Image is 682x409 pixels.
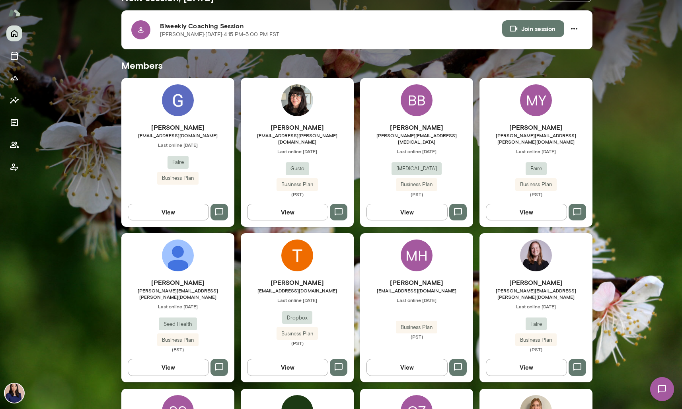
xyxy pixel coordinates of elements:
span: Business Plan [515,181,557,189]
span: (PST) [360,191,473,197]
p: [PERSON_NAME] · [DATE] · 4:15 PM-5:00 PM EST [160,31,279,39]
span: [MEDICAL_DATA] [392,165,442,173]
div: MY [520,84,552,116]
img: Jadyn Aguilar [281,84,313,116]
span: [EMAIL_ADDRESS][DOMAIN_NAME] [241,287,354,294]
button: Home [6,25,22,41]
span: [PERSON_NAME][EMAIL_ADDRESS][MEDICAL_DATA] [360,132,473,145]
button: Sessions [6,48,22,64]
span: [EMAIL_ADDRESS][PERSON_NAME][DOMAIN_NAME] [241,132,354,145]
span: Business Plan [396,323,437,331]
span: (PST) [479,346,592,353]
span: [PERSON_NAME][EMAIL_ADDRESS][PERSON_NAME][DOMAIN_NAME] [121,287,234,300]
button: View [366,359,448,376]
h6: [PERSON_NAME] [241,278,354,287]
span: Last online [DATE] [479,148,592,154]
span: Business Plan [277,181,318,189]
div: BB [401,84,433,116]
span: (PST) [479,191,592,197]
span: Business Plan [157,174,199,182]
span: (PST) [241,340,354,346]
h6: [PERSON_NAME] [360,278,473,287]
button: View [486,204,567,220]
button: Members [6,137,22,153]
span: Business Plan [396,181,437,189]
button: View [366,204,448,220]
button: Documents [6,115,22,130]
img: Mento [8,5,21,20]
button: View [247,204,328,220]
span: Dropbox [282,314,312,322]
h6: [PERSON_NAME] [241,123,354,132]
span: (EST) [121,346,234,353]
span: Last online [DATE] [360,148,473,154]
span: Seed Health [159,320,197,328]
button: Join session [502,20,564,37]
span: [PERSON_NAME][EMAIL_ADDRESS][PERSON_NAME][DOMAIN_NAME] [479,132,592,145]
h6: [PERSON_NAME] [479,123,592,132]
span: Business Plan [277,330,318,338]
button: Growth Plan [6,70,22,86]
button: View [247,359,328,376]
h6: [PERSON_NAME] [360,123,473,132]
span: (PST) [360,333,473,340]
span: Last online [DATE] [121,142,234,148]
button: View [128,359,209,376]
h6: [PERSON_NAME] [121,123,234,132]
span: Business Plan [157,336,199,344]
span: (PST) [241,191,354,197]
button: View [128,204,209,220]
span: [EMAIL_ADDRESS][DOMAIN_NAME] [121,132,234,138]
h6: [PERSON_NAME] [479,278,592,287]
h6: [PERSON_NAME] [121,278,234,287]
img: Leah Kim [5,384,24,403]
img: Theresa Ma [281,240,313,271]
span: Faire [168,158,189,166]
h5: Members [121,59,592,72]
span: Last online [DATE] [241,148,354,154]
img: Sara Beatty [520,240,552,271]
img: Jennie Becker [162,240,194,271]
span: Faire [526,320,547,328]
h6: Biweekly Coaching Session [160,21,502,31]
span: Last online [DATE] [241,297,354,303]
span: Business Plan [515,336,557,344]
span: Gusto [286,165,309,173]
span: [PERSON_NAME][EMAIL_ADDRESS][PERSON_NAME][DOMAIN_NAME] [479,287,592,300]
div: MH [401,240,433,271]
img: Gopal Nath [162,84,194,116]
span: Last online [DATE] [479,303,592,310]
button: Client app [6,159,22,175]
span: [EMAIL_ADDRESS][DOMAIN_NAME] [360,287,473,294]
button: View [486,359,567,376]
span: Last online [DATE] [360,297,473,303]
span: Last online [DATE] [121,303,234,310]
button: Insights [6,92,22,108]
span: Faire [526,165,547,173]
